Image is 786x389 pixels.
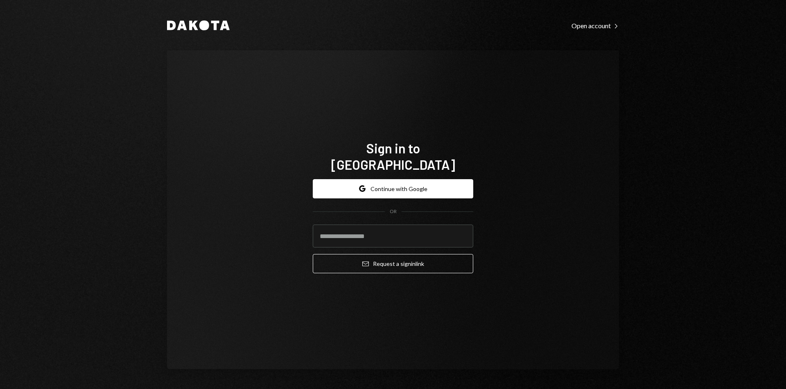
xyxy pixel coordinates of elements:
h1: Sign in to [GEOGRAPHIC_DATA] [313,140,473,173]
button: Continue with Google [313,179,473,198]
div: OR [390,208,397,215]
div: Open account [571,22,619,30]
a: Open account [571,21,619,30]
button: Request a signinlink [313,254,473,273]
